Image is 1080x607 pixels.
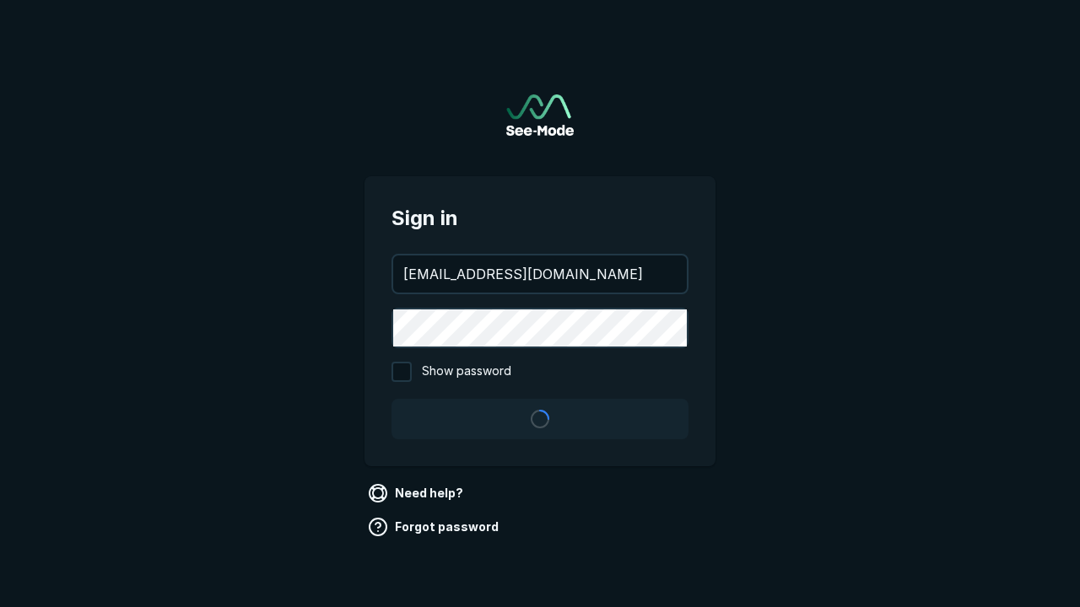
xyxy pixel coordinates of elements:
img: See-Mode Logo [506,94,574,136]
span: Sign in [391,203,688,234]
a: Forgot password [364,513,505,540]
span: Show password [422,362,511,382]
a: Need help? [364,480,470,507]
input: your@email.com [393,255,687,293]
a: Go to sign in [506,94,574,136]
